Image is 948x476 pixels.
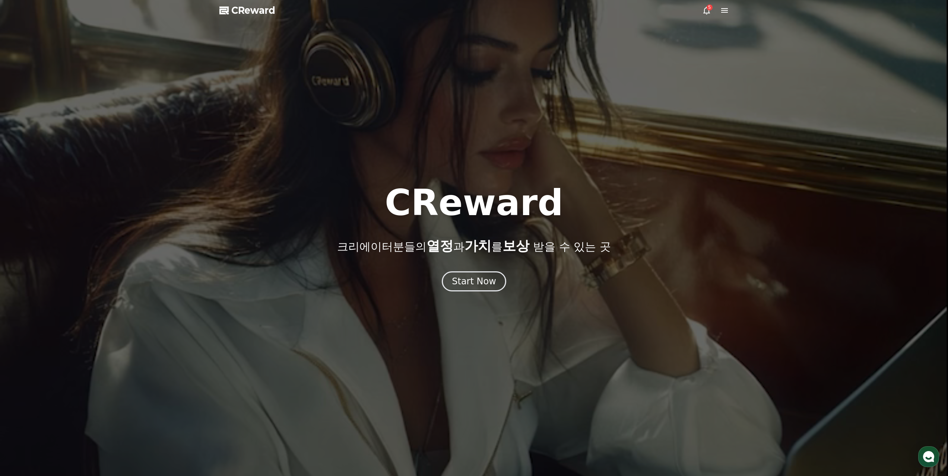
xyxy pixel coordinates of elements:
span: 가치 [465,238,491,253]
a: CReward [219,4,275,16]
h1: CReward [385,185,563,221]
span: 열정 [427,238,453,253]
div: Start Now [452,275,496,287]
a: 5 [702,6,711,15]
button: Start Now [442,271,506,291]
span: CReward [231,4,275,16]
a: Start Now [442,279,506,286]
p: 크리에이터분들의 과 를 받을 수 있는 곳 [337,239,611,253]
div: 5 [707,4,713,10]
span: 보상 [502,238,529,253]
